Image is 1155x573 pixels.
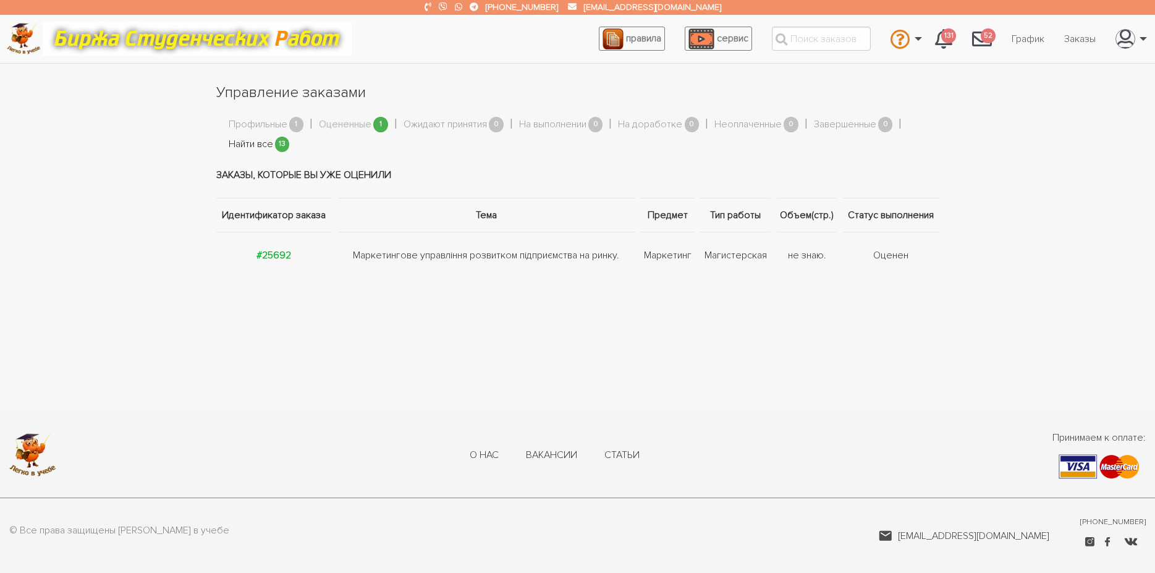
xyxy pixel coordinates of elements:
a: [PHONE_NUMBER] [486,2,558,12]
a: Заказы [1054,27,1106,51]
span: 0 [685,117,700,132]
th: Идентификатор заказа [216,198,335,232]
td: не знаю. [774,232,840,279]
span: 0 [588,117,603,132]
span: 52 [981,28,996,44]
a: График [1002,27,1054,51]
img: logo-c4363faeb99b52c628a42810ed6dfb4293a56d4e4775eb116515dfe7f33672af.png [7,23,41,54]
th: Объем(стр.) [774,198,840,232]
a: [PHONE_NUMBER] [1080,517,1146,528]
a: Завершенные [814,117,876,133]
td: Маркетингове управління розвитком підприємства на ринку. [335,232,638,279]
img: logo-c4363faeb99b52c628a42810ed6dfb4293a56d4e4775eb116515dfe7f33672af.png [9,433,56,477]
a: Неоплаченные [714,117,782,133]
a: О нас [470,449,499,462]
h1: Управление заказами [216,82,939,103]
a: [EMAIL_ADDRESS][DOMAIN_NAME] [879,528,1049,543]
th: Предмет [638,198,698,232]
a: правила [599,27,665,51]
a: сервис [685,27,752,51]
a: Вакансии [526,449,577,462]
img: motto-12e01f5a76059d5f6a28199ef077b1f78e012cfde436ab5cf1d4517935686d32.gif [43,22,352,56]
img: agreement_icon-feca34a61ba7f3d1581b08bc946b2ec1ccb426f67415f344566775c155b7f62c.png [603,28,624,49]
th: Тема [335,198,638,232]
a: #25692 [256,249,291,261]
span: сервис [717,32,748,45]
img: payment-9f1e57a40afa9551f317c30803f4599b5451cfe178a159d0fc6f00a10d51d3ba.png [1059,454,1140,479]
a: 131 [925,22,962,56]
th: Статус выполнения [840,198,939,232]
td: Маркетинг [638,232,698,279]
a: Профильные [229,117,287,133]
a: Оцененные [319,117,371,133]
th: Тип работы [697,198,773,232]
span: 0 [489,117,504,132]
span: 1 [373,117,388,132]
td: Заказы, которые вы уже оценили [216,152,939,198]
p: © Все права защищены [PERSON_NAME] в учебе [9,523,229,539]
td: Магистерская [697,232,773,279]
input: Поиск заказов [772,27,871,51]
a: На выполнении [519,117,586,133]
span: [EMAIL_ADDRESS][DOMAIN_NAME] [898,528,1049,543]
a: Статьи [604,449,640,462]
a: Ожидают принятия [404,117,487,133]
span: правила [626,32,661,45]
a: Найти все [229,137,273,153]
span: 131 [941,28,956,44]
a: [EMAIL_ADDRESS][DOMAIN_NAME] [584,2,721,12]
img: play_icon-49f7f135c9dc9a03216cfdbccbe1e3994649169d890fb554cedf0eac35a01ba8.png [688,28,714,49]
span: 0 [878,117,893,132]
span: 1 [289,117,304,132]
span: 0 [784,117,798,132]
td: Оценен [840,232,939,279]
a: На доработке [618,117,682,133]
span: Принимаем к оплате: [1052,430,1146,445]
a: 52 [962,22,1002,56]
span: 13 [275,137,290,152]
